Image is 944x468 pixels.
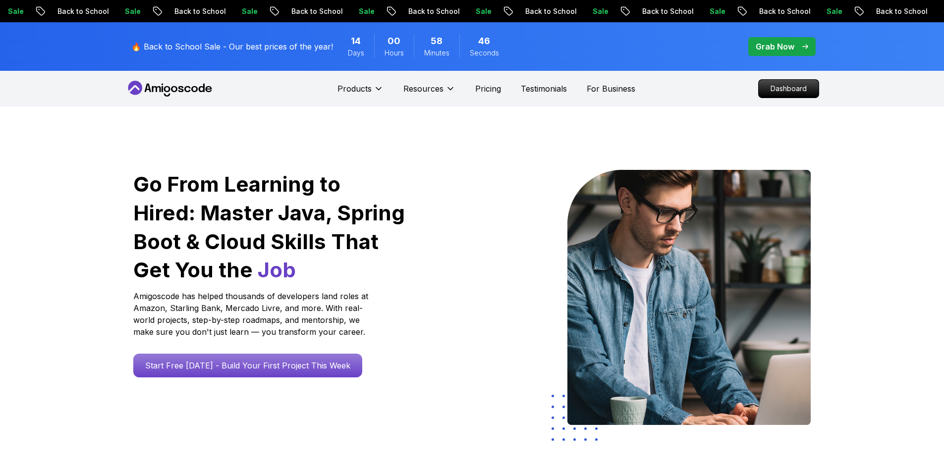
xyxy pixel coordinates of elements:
p: Resources [403,83,444,95]
p: Back to School [851,6,919,16]
a: For Business [587,83,635,95]
p: Back to School [500,6,568,16]
p: Back to School [734,6,802,16]
p: Dashboard [759,80,819,98]
span: 14 Days [351,34,361,48]
p: 🔥 Back to School Sale - Our best prices of the year! [131,41,333,52]
span: Minutes [424,48,449,58]
a: Testimonials [521,83,567,95]
p: Sale [217,6,249,16]
p: Sale [451,6,483,16]
p: Amigoscode has helped thousands of developers land roles at Amazon, Starling Bank, Mercado Livre,... [133,290,371,338]
img: hero [567,170,811,425]
p: Sale [802,6,833,16]
p: Sale [685,6,717,16]
span: 58 Minutes [431,34,443,48]
h1: Go From Learning to Hired: Master Java, Spring Boot & Cloud Skills That Get You the [133,170,406,284]
p: Back to School [617,6,685,16]
p: Sale [100,6,132,16]
button: Products [337,83,384,103]
a: Pricing [475,83,501,95]
span: 0 Hours [388,34,400,48]
p: Sale [568,6,600,16]
span: 46 Seconds [478,34,490,48]
a: Dashboard [758,79,819,98]
p: Back to School [33,6,100,16]
p: Back to School [267,6,334,16]
span: Seconds [470,48,499,58]
span: Days [348,48,364,58]
p: Sale [334,6,366,16]
a: Start Free [DATE] - Build Your First Project This Week [133,354,362,377]
button: Resources [403,83,455,103]
span: Hours [385,48,404,58]
span: Job [258,257,296,282]
p: Products [337,83,372,95]
p: Back to School [384,6,451,16]
p: Grab Now [756,41,794,52]
p: Back to School [150,6,217,16]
